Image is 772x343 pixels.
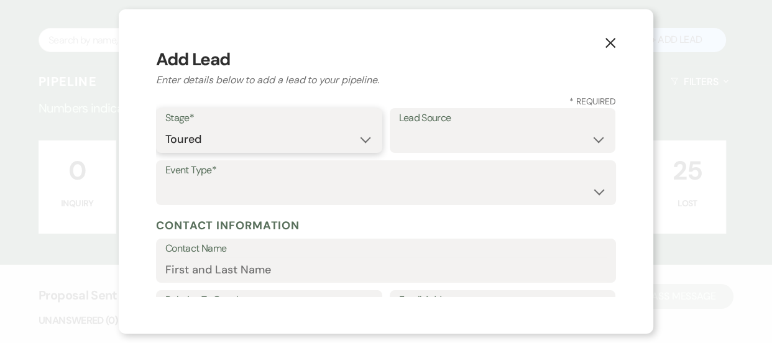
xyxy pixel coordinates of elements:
[156,73,616,88] h2: Enter details below to add a lead to your pipeline.
[165,291,373,309] label: Relation To Couple
[156,95,616,108] h3: * Required
[156,216,616,235] h5: Contact Information
[399,291,607,309] label: Email Address
[156,47,616,73] h3: Add Lead
[165,257,607,281] input: First and Last Name
[165,240,607,258] label: Contact Name
[399,109,607,127] label: Lead Source
[165,162,607,180] label: Event Type*
[165,109,373,127] label: Stage*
